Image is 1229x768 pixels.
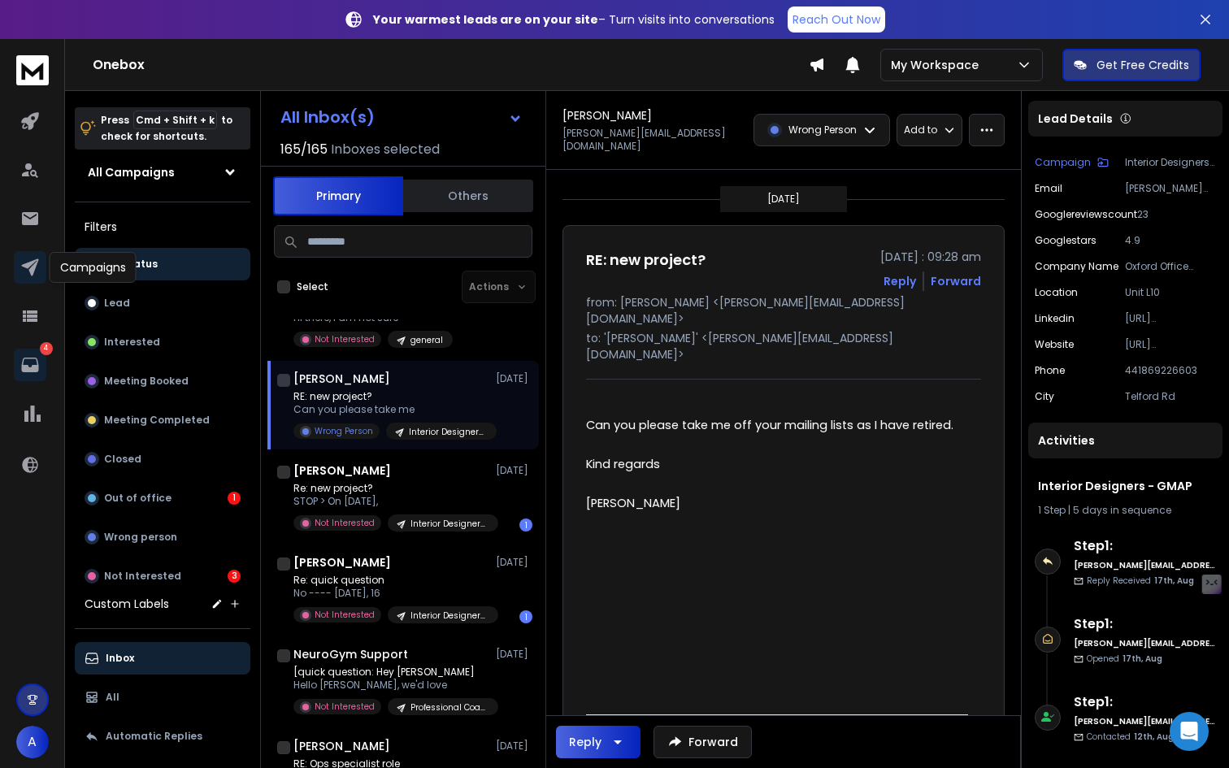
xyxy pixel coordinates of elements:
p: googlereviewscount [1035,208,1137,221]
p: – Turn visits into conversations [373,11,775,28]
button: Campaign [1035,156,1109,169]
h1: NeuroGym Support [293,646,408,662]
p: Wrong Person [788,124,857,137]
p: [DATE] [496,648,532,661]
p: No ---- [DATE], 16 [293,587,489,600]
p: general [410,334,443,346]
p: googlestars [1035,234,1097,247]
button: Interested [75,326,250,358]
h6: [PERSON_NAME][EMAIL_ADDRESS][DOMAIN_NAME] [1074,559,1216,571]
p: Wrong person [104,531,177,544]
p: Opened [1087,653,1162,665]
p: Email [1035,182,1062,195]
p: My Workspace [891,57,985,73]
p: Interior Designers - GMAP [409,426,487,438]
p: Add to [904,124,937,137]
button: Lead [75,287,250,319]
h1: Interior Designers - GMAP [1038,478,1213,494]
div: Reply [569,734,601,750]
p: [PERSON_NAME][EMAIL_ADDRESS][DOMAIN_NAME] [562,127,744,153]
span: A [16,726,49,758]
h1: [PERSON_NAME] [562,107,652,124]
strong: Your warmest leads are on your site [373,11,598,28]
p: [URL][DOMAIN_NAME] [1125,312,1216,325]
p: Meeting Completed [104,414,210,427]
p: Reply Received [1087,575,1194,587]
p: Lead Details [1038,111,1113,127]
p: Not Interested [104,570,181,583]
p: linkedin [1035,312,1075,325]
a: Reach Out Now [788,7,885,33]
p: Phone [1035,364,1065,377]
h1: [PERSON_NAME] [293,462,391,479]
p: from: [PERSON_NAME] <[PERSON_NAME][EMAIL_ADDRESS][DOMAIN_NAME]> [586,294,981,327]
div: 3 [228,570,241,583]
p: Out of office [104,492,172,505]
h3: Inboxes selected [331,140,440,159]
h6: Step 1 : [1074,614,1216,634]
h1: All Inbox(s) [280,109,375,125]
p: 441869226603 [1125,364,1216,377]
p: website [1035,338,1074,351]
button: Others [403,178,533,214]
p: All [106,691,119,704]
p: city [1035,390,1054,403]
p: STOP > On [DATE], [293,495,489,508]
p: Reach Out Now [793,11,880,28]
div: Open Intercom Messenger [1170,712,1209,751]
button: Meeting Booked [75,365,250,397]
p: [DATE] : 09:28 am [880,249,981,265]
p: Meeting Booked [104,375,189,388]
p: Company Name [1035,260,1118,273]
h3: Filters [75,215,250,238]
span: 165 / 165 [280,140,328,159]
p: Inbox [106,652,134,665]
p: [URL][DOMAIN_NAME] [1125,338,1216,351]
span: 17th, Aug [1123,653,1162,665]
p: Interested [104,336,160,349]
p: 4 [40,342,53,355]
p: Re: quick question [293,574,489,587]
button: Closed [75,443,250,475]
h6: Step 1 : [1074,536,1216,556]
p: [DATE] [496,372,532,385]
button: Reply [556,726,641,758]
span: Kind regards [586,456,660,472]
span: 12th, Aug [1134,731,1174,743]
h1: [PERSON_NAME] [293,371,390,387]
div: 1 [519,610,532,623]
span: 17th, Aug [1154,575,1194,587]
p: Telford Rd [1125,390,1216,403]
p: [PERSON_NAME][EMAIL_ADDRESS][DOMAIN_NAME] [1125,182,1216,195]
p: Campaign [1035,156,1091,169]
div: Campaigns [50,252,137,283]
p: Press to check for shortcuts. [101,112,232,145]
button: Primary [273,176,403,215]
p: [quick question: Hey [PERSON_NAME] [293,666,489,679]
p: Interior Designers - GMAP [410,518,489,530]
p: Lead [104,297,130,310]
div: Activities [1028,423,1222,458]
p: Interior Designers - GMAP [410,610,489,622]
p: Unit L10 [1125,286,1216,299]
button: All Inbox(s) [267,101,536,133]
button: Reply [884,273,916,289]
p: Automatic Replies [106,730,202,743]
h1: RE: new project? [586,249,706,271]
p: Get Free Credits [1097,57,1189,73]
span: [PERSON_NAME] [586,495,680,511]
p: Oxford Office Furniture - [GEOGRAPHIC_DATA] [1125,260,1216,273]
h1: [PERSON_NAME] [293,738,390,754]
div: Forward [931,273,981,289]
div: 1 [228,492,241,505]
p: location [1035,286,1078,299]
div: 1 [519,519,532,532]
img: logo [16,55,49,85]
p: Not Interested [315,701,375,713]
p: [DATE] [496,740,532,753]
p: [DATE] [496,556,532,569]
span: 5 days in sequence [1073,503,1171,517]
button: Inbox [75,642,250,675]
p: Wrong Person [315,425,373,437]
p: to: '[PERSON_NAME]' <[PERSON_NAME][EMAIL_ADDRESS][DOMAIN_NAME]> [586,330,981,362]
